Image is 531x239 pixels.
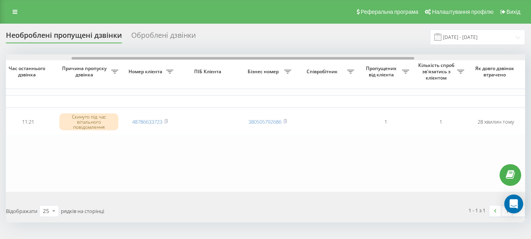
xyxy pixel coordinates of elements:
[358,109,413,135] td: 1
[504,195,523,213] div: Open Intercom Messenger
[131,31,196,43] div: Оброблені дзвінки
[299,69,347,75] span: Співробітник
[507,9,520,15] span: Вихід
[61,208,104,215] span: рядків на сторінці
[417,62,457,81] span: Кількість спроб зв'язатись з клієнтом
[474,65,517,78] span: Як довго дзвінок втрачено
[43,207,49,215] div: 25
[6,31,122,43] div: Необроблені пропущені дзвінки
[501,206,513,217] a: 1
[469,206,485,214] div: 1 - 1 з 1
[361,9,419,15] span: Реферальна програма
[132,118,162,125] a: 48786633723
[244,69,284,75] span: Бізнес номер
[432,9,493,15] span: Налаштування профілю
[126,69,166,75] span: Номер клієнта
[413,109,468,135] td: 1
[0,109,55,135] td: 11:21
[6,208,37,215] span: Відображати
[184,69,233,75] span: ПІБ Клієнта
[59,65,111,78] span: Причина пропуску дзвінка
[362,65,402,78] span: Пропущених від клієнта
[248,118,281,125] a: 380505792686
[468,109,523,135] td: 28 хвилин тому
[7,65,49,78] span: Час останнього дзвінка
[59,113,118,131] div: Скинуто під час вітального повідомлення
